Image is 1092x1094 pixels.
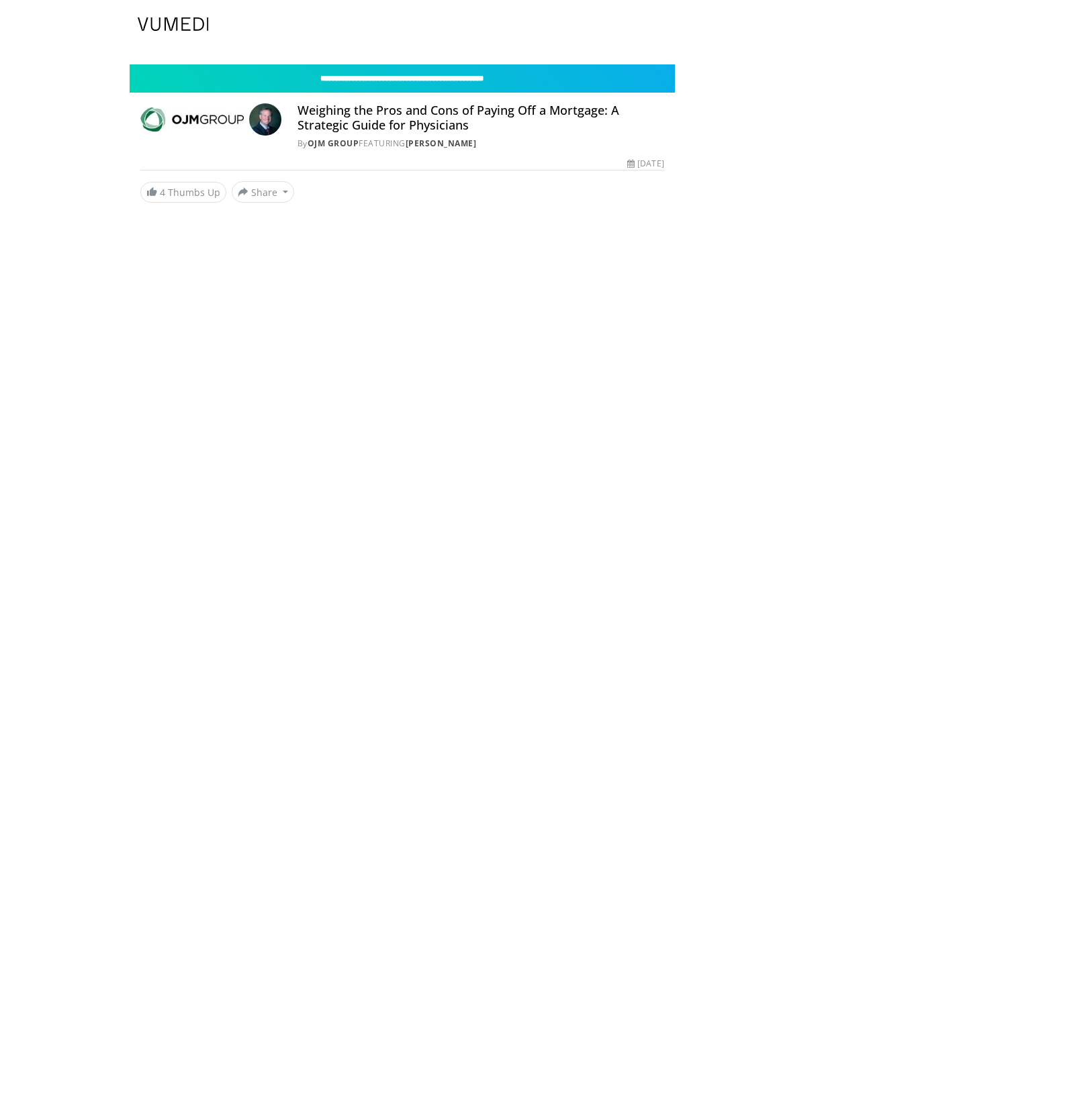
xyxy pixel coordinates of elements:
img: VuMedi Logo [138,17,209,31]
button: Share [232,181,294,203]
a: 4 Thumbs Up [140,182,226,203]
div: By FEATURING [298,138,664,150]
img: Avatar [249,103,281,136]
div: [DATE] [627,158,664,170]
a: OJM Group [308,138,359,149]
span: 4 [160,186,165,199]
h4: Weighing the Pros and Cons of Paying Off a Mortgage: A Strategic Guide for Physicians [298,103,664,132]
img: OJM Group [140,103,244,136]
a: [PERSON_NAME] [406,138,477,149]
